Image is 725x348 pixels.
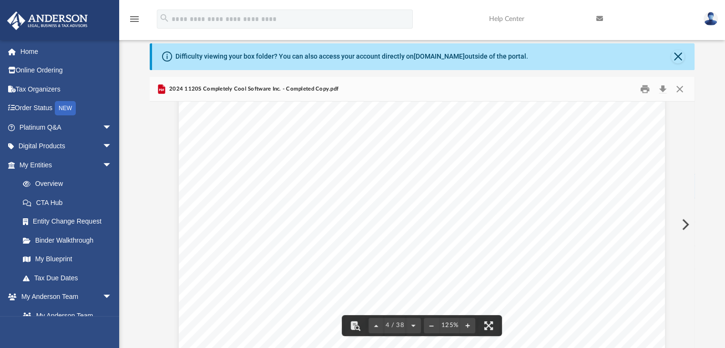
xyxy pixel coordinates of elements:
a: Tax Due Dates [13,268,126,287]
a: My Blueprint [13,250,122,269]
button: Previous page [369,315,384,336]
button: Print [635,82,654,96]
i: menu [129,13,140,25]
div: File preview [150,102,695,348]
div: Difficulty viewing your box folder? You can also access your account directly on outside of the p... [175,51,528,61]
button: Next page [406,315,421,336]
button: Zoom in [460,315,475,336]
a: Digital Productsarrow_drop_down [7,137,126,156]
button: Enter fullscreen [478,315,499,336]
a: My Anderson Teamarrow_drop_down [7,287,122,307]
div: Current zoom level [439,322,460,328]
div: NEW [55,101,76,115]
img: Anderson Advisors Platinum Portal [4,11,91,30]
div: Preview [150,77,695,348]
button: Close [671,82,688,96]
button: Toggle findbar [345,315,366,336]
a: CTA Hub [13,193,126,212]
div: Document Viewer [150,102,695,348]
a: Binder Walkthrough [13,231,126,250]
a: [DOMAIN_NAME] [414,52,465,60]
a: My Entitiesarrow_drop_down [7,155,126,174]
a: Tax Organizers [7,80,126,99]
button: Close [671,50,684,63]
a: My Anderson Team [13,306,117,325]
button: 4 / 38 [384,315,406,336]
button: Zoom out [424,315,439,336]
a: Overview [13,174,126,194]
a: Home [7,42,126,61]
a: Order StatusNEW [7,99,126,118]
span: [PERSON_NAME] [236,102,301,110]
a: Online Ordering [7,61,126,80]
span: 4 / 38 [384,322,406,328]
a: Entity Change Request [13,212,126,231]
img: User Pic [704,12,718,26]
button: Next File [674,211,695,238]
span: arrow_drop_down [102,137,122,156]
span: arrow_drop_down [102,287,122,307]
i: search [159,13,170,23]
span: arrow_drop_down [102,118,122,137]
span: arrow_drop_down [102,155,122,175]
a: menu [129,18,140,25]
a: Platinum Q&Aarrow_drop_down [7,118,126,137]
button: Download [654,82,672,96]
span: 2024 1120S Completely Cool Software Inc. - Completed Copy.pdf [167,85,338,93]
